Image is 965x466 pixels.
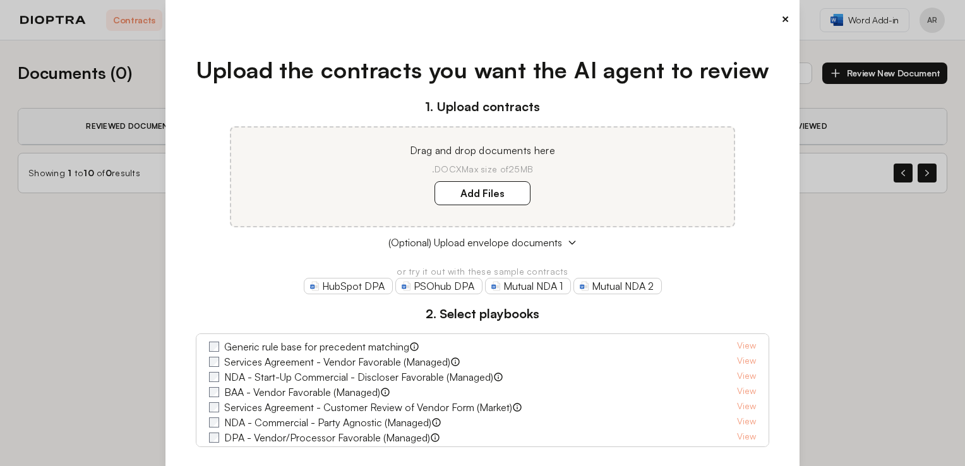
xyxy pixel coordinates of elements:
[224,369,493,385] label: NDA - Start-Up Commercial - Discloser Favorable (Managed)
[224,445,407,460] label: NDA - M&A - Buyer Favorable (Managed)
[485,278,571,294] a: Mutual NDA 1
[388,235,562,250] span: (Optional) Upload envelope documents
[224,415,431,430] label: NDA - Commercial - Party Agnostic (Managed)
[395,278,482,294] a: PSOhub DPA
[224,385,380,400] label: BAA - Vendor Favorable (Managed)
[737,400,756,415] a: View
[573,278,662,294] a: Mutual NDA 2
[196,304,770,323] h3: 2. Select playbooks
[224,400,512,415] label: Services Agreement - Customer Review of Vendor Form (Market)
[737,430,756,445] a: View
[196,53,770,87] h1: Upload the contracts you want the AI agent to review
[224,339,409,354] label: Generic rule base for precedent matching
[224,354,450,369] label: Services Agreement - Vendor Favorable (Managed)
[246,163,719,176] p: .DOCX Max size of 25MB
[737,445,756,460] a: View
[435,181,530,205] label: Add Files
[737,354,756,369] a: View
[737,385,756,400] a: View
[196,97,770,116] h3: 1. Upload contracts
[196,235,770,250] button: (Optional) Upload envelope documents
[781,10,789,28] button: ×
[737,369,756,385] a: View
[304,278,393,294] a: HubSpot DPA
[246,143,719,158] p: Drag and drop documents here
[737,339,756,354] a: View
[196,265,770,278] p: or try it out with these sample contracts
[737,415,756,430] a: View
[224,430,430,445] label: DPA - Vendor/Processor Favorable (Managed)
